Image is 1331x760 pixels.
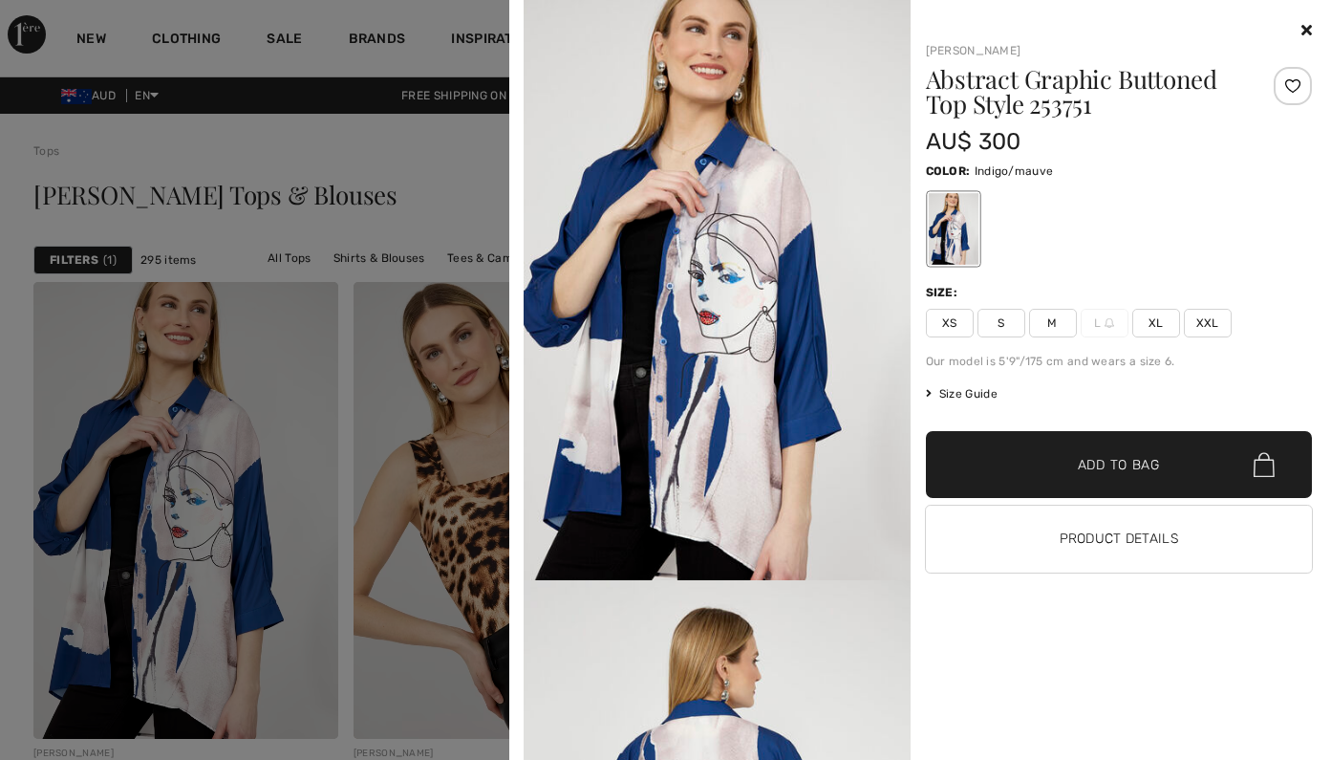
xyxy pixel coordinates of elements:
div: Indigo/mauve [928,193,977,265]
span: XS [926,309,974,337]
span: AU$ 300 [926,128,1021,155]
span: M [1029,309,1077,337]
span: XL [1132,309,1180,337]
button: Add to Bag [926,431,1313,498]
span: S [977,309,1025,337]
div: Our model is 5'9"/175 cm and wears a size 6. [926,353,1313,370]
span: Size Guide [926,385,998,402]
div: Size: [926,284,962,301]
img: ring-m.svg [1105,318,1114,328]
span: Indigo/mauve [975,164,1054,178]
span: XXL [1184,309,1232,337]
span: L [1081,309,1128,337]
span: Add to Bag [1078,455,1160,475]
button: Product Details [926,506,1313,573]
a: [PERSON_NAME] [926,44,1021,57]
img: Bag.svg [1254,452,1275,477]
span: Help [44,13,83,31]
span: Color: [926,164,971,178]
h1: Abstract Graphic Buttoned Top Style 253751 [926,67,1248,117]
